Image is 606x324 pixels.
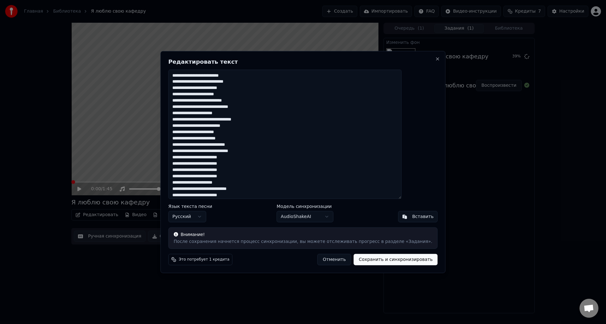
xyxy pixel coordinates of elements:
[179,257,229,262] span: Это потребует 1 кредита
[168,204,212,209] label: Язык текста песни
[168,59,437,64] h2: Редактировать текст
[354,254,438,265] button: Сохранить и синхронизировать
[174,239,432,245] div: После сохранения начнется процесс синхронизации, вы можете отслеживать прогресс в разделе «Задания».
[412,214,434,220] div: Вставить
[277,204,334,209] label: Модель синхронизации
[318,254,351,265] button: Отменить
[174,232,432,238] div: Внимание!
[398,211,438,222] button: Вставить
